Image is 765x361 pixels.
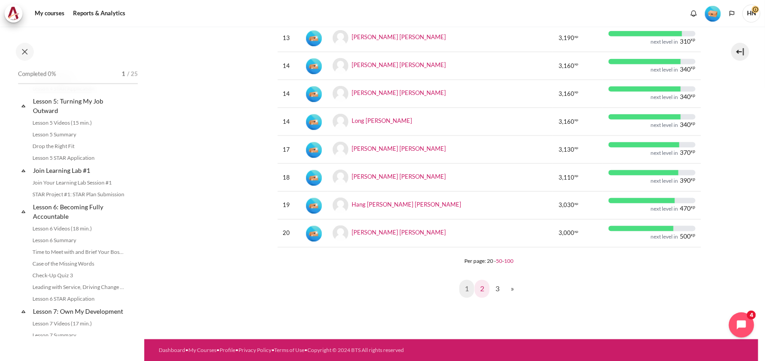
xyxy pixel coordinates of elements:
[505,280,519,298] a: Next page
[559,201,574,210] span: 3,030
[352,173,446,180] a: [PERSON_NAME] [PERSON_NAME]
[30,270,128,281] a: Check-Up Quiz 3
[352,34,446,41] a: [PERSON_NAME] [PERSON_NAME]
[680,177,691,184] span: 390
[238,347,271,354] a: Privacy Policy
[691,150,696,153] span: xp
[496,257,503,264] a: 50
[278,273,701,305] nav: Page
[278,52,301,80] td: 14
[691,66,696,69] span: xp
[30,177,128,188] a: Join Your Learning Lab Session #1
[278,80,301,108] td: 14
[680,122,691,128] span: 340
[680,149,691,156] span: 370
[651,177,678,185] div: next level in
[127,70,138,79] span: / 25
[30,247,128,257] a: Time to Meet with and Brief Your Boss #1
[306,225,322,242] div: Level #2
[30,129,128,140] a: Lesson 5 Summary
[651,233,678,240] div: next level in
[691,178,696,180] span: xp
[559,173,574,182] span: 3,110
[70,5,128,23] a: Reports & Analytics
[559,145,574,154] span: 3,130
[220,347,235,354] a: Profile
[651,205,678,212] div: next level in
[30,117,128,128] a: Lesson 5 Videos (15 min.)
[651,122,678,129] div: next level in
[159,347,185,354] a: Dashboard
[30,223,128,234] a: Lesson 6 Videos (18 min.)
[504,257,514,264] a: 100
[352,62,446,69] a: [PERSON_NAME] [PERSON_NAME]
[19,207,28,216] span: Collapse
[32,201,128,222] a: Lesson 6: Becoming Fully Accountable
[32,95,128,117] a: Lesson 5: Turning My Job Outward
[7,7,20,20] img: Architeck
[352,90,446,97] a: [PERSON_NAME] [PERSON_NAME]
[352,117,412,125] a: Long [PERSON_NAME]
[30,153,128,163] a: Lesson 5 STAR Application
[559,229,574,238] span: 3,000
[680,205,691,212] span: 470
[490,280,505,298] a: 3
[701,5,724,22] a: Level #1
[680,38,691,45] span: 310
[651,149,678,157] div: next level in
[574,230,578,233] span: xp
[559,62,574,71] span: 3,160
[559,117,574,126] span: 3,160
[306,86,322,102] div: Level #2
[574,91,578,93] span: xp
[306,59,322,74] img: Level #2
[651,94,678,101] div: next level in
[306,86,322,102] img: Level #2
[306,198,322,214] img: Level #2
[30,293,128,304] a: Lesson 6 STAR Application
[680,94,691,100] span: 340
[352,229,446,236] a: [PERSON_NAME] [PERSON_NAME]
[691,122,696,125] span: xp
[278,219,301,247] td: 20
[352,145,446,153] a: [PERSON_NAME] [PERSON_NAME]
[574,63,578,65] span: xp
[705,5,721,22] div: Level #1
[159,347,482,355] div: • • • • •
[278,191,301,219] td: 19
[574,203,578,205] span: xp
[306,170,322,186] img: Level #2
[30,189,128,200] a: STAR Project #1: STAR Plan Submission
[574,175,578,177] span: xp
[30,282,128,293] a: Leading with Service, Driving Change (Pucknalin's Story)
[306,142,322,158] img: Level #2
[691,38,696,41] span: xp
[19,166,28,175] span: Collapse
[32,164,128,176] a: Join Learning Lab #1
[5,5,27,23] a: Architeck Architeck
[18,68,138,93] a: Completed 0% 1 / 25
[691,234,696,236] span: xp
[306,114,322,130] img: Level #2
[574,119,578,121] span: xp
[278,163,301,191] td: 18
[306,141,322,158] div: Level #2
[651,38,678,45] div: next level in
[574,147,578,149] span: xp
[306,197,322,214] div: Level #2
[30,330,128,341] a: Lesson 7 Summary
[574,36,578,38] span: xp
[306,226,322,242] img: Level #2
[278,24,301,52] td: 13
[306,31,322,46] img: Level #2
[32,5,68,23] a: My courses
[651,66,678,73] div: next level in
[687,7,701,20] div: Show notification window with no new notifications
[19,101,28,110] span: Collapse
[278,108,301,135] td: 14
[306,169,322,186] div: Level #2
[30,258,128,269] a: Case of the Missing Words
[559,34,574,43] span: 3,190
[725,7,739,20] button: Languages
